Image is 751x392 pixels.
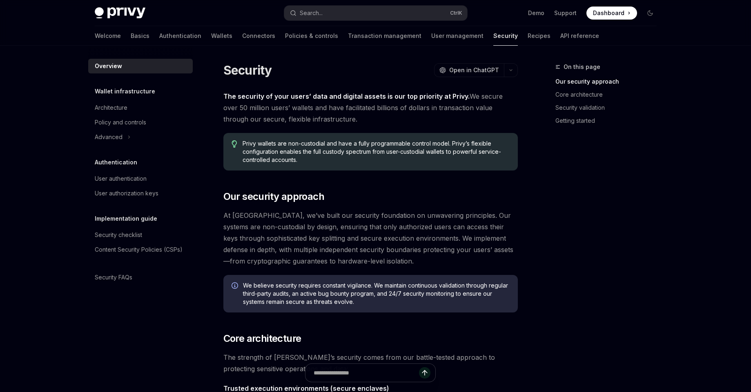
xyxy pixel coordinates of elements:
div: Policy and controls [95,117,146,127]
a: Security [493,26,518,46]
img: dark logo [95,7,145,19]
a: Wallets [211,26,232,46]
a: Basics [131,26,149,46]
a: Security validation [555,101,663,114]
div: User authentication [95,174,147,184]
a: Overview [88,59,193,73]
a: Security checklist [88,228,193,242]
span: At [GEOGRAPHIC_DATA], we’ve built our security foundation on unwavering principles. Our systems a... [223,210,518,267]
span: We believe security requires constant vigilance. We maintain continuous validation through regula... [243,281,510,306]
span: We secure over 50 million users’ wallets and have facilitated billions of dollars in transaction ... [223,91,518,125]
div: User authorization keys [95,188,158,198]
a: Our security approach [555,75,663,88]
a: Demo [528,9,544,17]
a: Welcome [95,26,121,46]
button: Open search [284,6,467,20]
div: Content Security Policies (CSPs) [95,245,183,255]
a: User authorization keys [88,186,193,201]
a: Policy and controls [88,115,193,130]
span: Dashboard [593,9,624,17]
a: User authentication [88,171,193,186]
span: Privy wallets are non-custodial and have a fully programmable control model. Privy’s flexible con... [243,140,509,164]
h5: Implementation guide [95,214,157,224]
h5: Wallet infrastructure [95,86,155,96]
div: Advanced [95,132,123,142]
span: Our security approach [223,190,324,203]
div: Overview [95,61,122,71]
svg: Info [232,282,240,290]
a: API reference [560,26,599,46]
a: Architecture [88,100,193,115]
h5: Authentication [95,157,137,167]
span: On this page [564,62,600,72]
a: Support [554,9,577,17]
span: Core architecture [223,332,301,345]
a: User management [431,26,484,46]
span: The strength of [PERSON_NAME]’s security comes from our battle-tested approach to protecting sens... [223,352,518,374]
button: Toggle dark mode [644,7,657,20]
div: Search... [300,8,323,18]
a: Transaction management [348,26,421,46]
a: Recipes [528,26,550,46]
a: Authentication [159,26,201,46]
button: Open in ChatGPT [434,63,504,77]
button: Send message [419,367,430,379]
a: Policies & controls [285,26,338,46]
button: Toggle Advanced section [88,130,193,144]
a: Security FAQs [88,270,193,285]
span: Ctrl K [450,10,462,16]
strong: The security of your users’ data and digital assets is our top priority at Privy. [223,92,470,100]
input: Ask a question... [314,364,419,382]
a: Content Security Policies (CSPs) [88,242,193,257]
a: Dashboard [586,7,637,20]
a: Core architecture [555,88,663,101]
svg: Tip [232,140,237,148]
a: Getting started [555,114,663,127]
span: Open in ChatGPT [449,66,499,74]
div: Security checklist [95,230,142,240]
a: Connectors [242,26,275,46]
div: Security FAQs [95,272,132,282]
div: Architecture [95,103,127,113]
h1: Security [223,63,272,78]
